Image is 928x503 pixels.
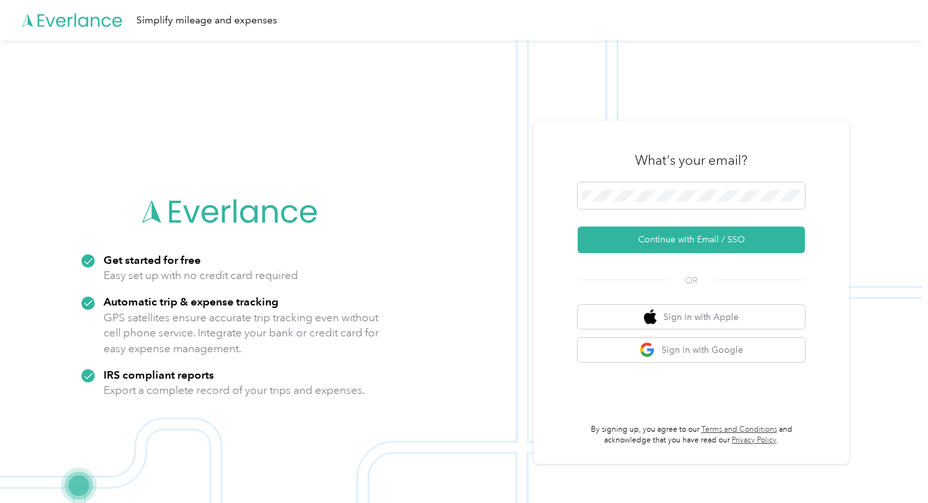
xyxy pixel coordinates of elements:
strong: IRS compliant reports [104,368,214,381]
div: Simplify mileage and expenses [136,13,277,28]
h3: What's your email? [635,151,747,169]
img: google logo [639,342,655,358]
button: Continue with Email / SSO [578,227,805,253]
a: Privacy Policy [732,435,776,445]
p: GPS satellites ensure accurate trip tracking even without cell phone service. Integrate your bank... [104,310,379,357]
iframe: Everlance-gr Chat Button Frame [857,432,928,503]
p: Easy set up with no credit card required [104,268,298,283]
button: google logoSign in with Google [578,338,805,362]
span: OR [669,274,713,287]
button: apple logoSign in with Apple [578,305,805,329]
a: Terms and Conditions [701,425,777,434]
p: By signing up, you agree to our and acknowledge that you have read our . [578,424,805,446]
img: apple logo [644,309,657,325]
p: Export a complete record of your trips and expenses. [104,382,365,398]
strong: Get started for free [104,253,201,266]
strong: Automatic trip & expense tracking [104,295,278,308]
